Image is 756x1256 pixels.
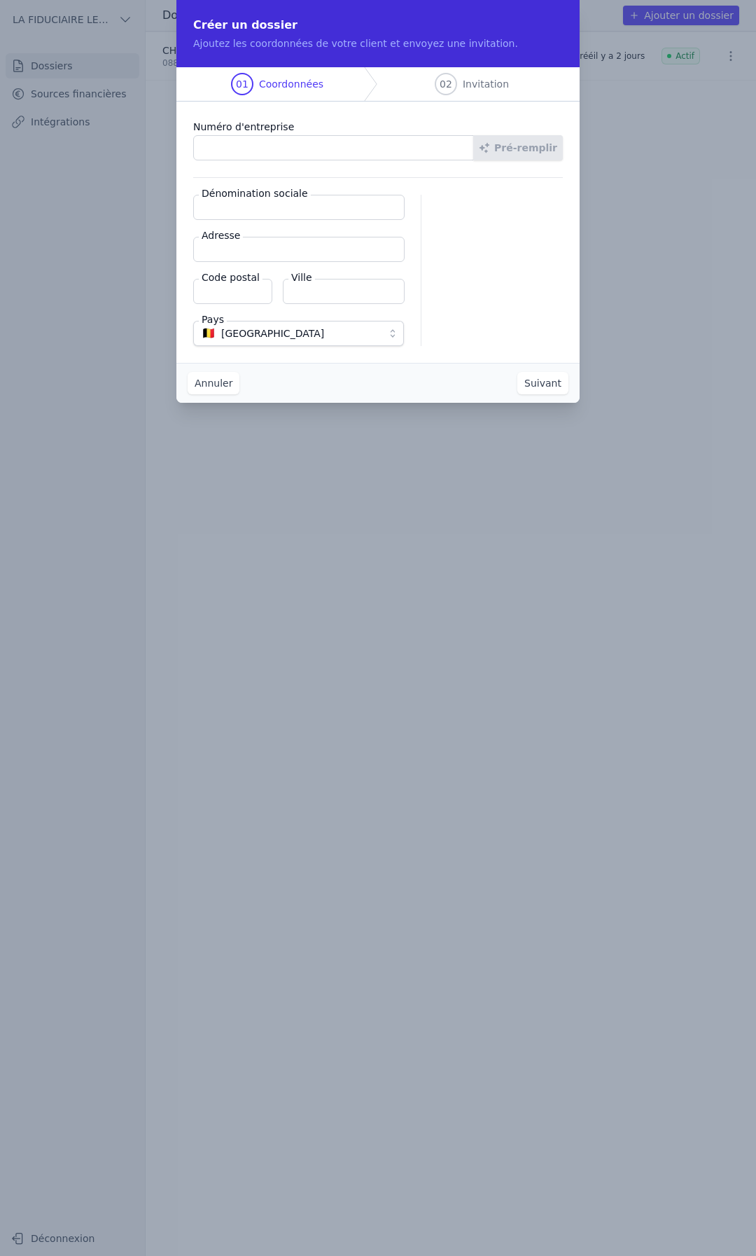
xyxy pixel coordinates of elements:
span: Coordonnées [259,77,323,91]
button: 🇧🇪 [GEOGRAPHIC_DATA] [193,321,404,346]
button: Suivant [517,372,568,394]
span: Invitation [463,77,509,91]
p: Ajoutez les coordonnées de votre client et envoyez une invitation. [193,36,563,50]
span: 02 [440,77,452,91]
label: Ville [288,270,315,284]
label: Numéro d'entreprise [193,118,563,135]
label: Pays [199,312,227,326]
span: 01 [236,77,248,91]
span: [GEOGRAPHIC_DATA] [221,325,324,342]
span: 🇧🇪 [202,329,216,338]
button: Pré-remplir [473,135,563,160]
label: Code postal [199,270,262,284]
h2: Créer un dossier [193,17,563,34]
button: Annuler [188,372,239,394]
nav: Progress [176,67,580,102]
label: Adresse [199,228,243,242]
label: Dénomination sociale [199,186,311,200]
